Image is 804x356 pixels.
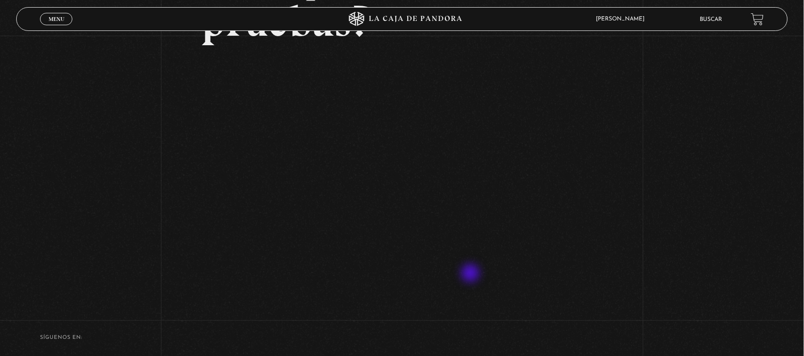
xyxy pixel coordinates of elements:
[592,16,654,22] span: [PERSON_NAME]
[40,335,764,340] h4: SÍguenos en:
[45,24,68,31] span: Cerrar
[201,57,603,283] iframe: Dailymotion video player – Que juras haber visto y no tienes pruebas (98)
[700,17,723,22] a: Buscar
[49,16,64,22] span: Menu
[751,12,764,25] a: View your shopping cart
